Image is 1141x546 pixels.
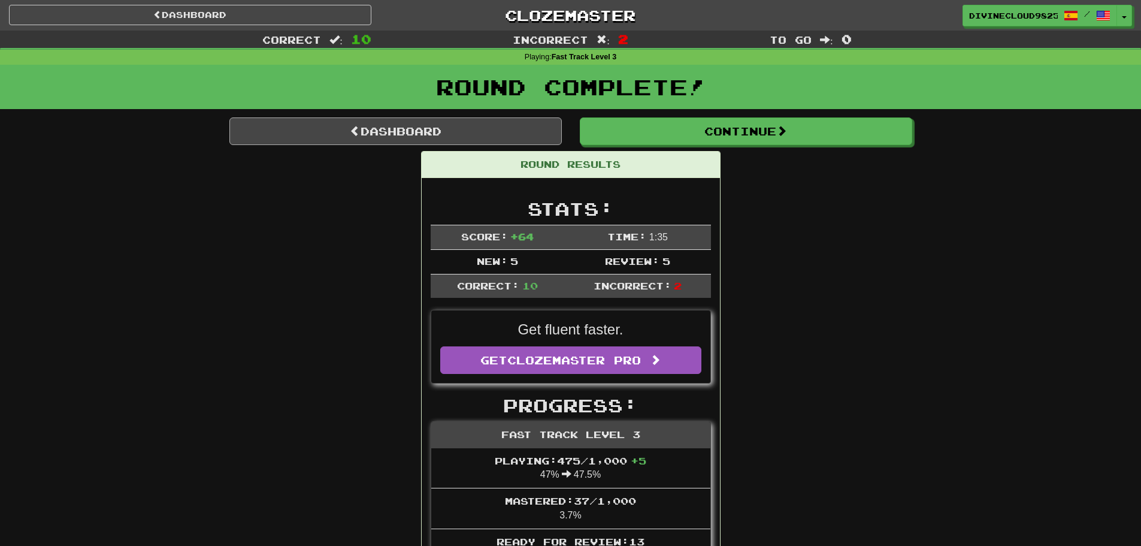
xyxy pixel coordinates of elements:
[431,488,710,529] li: 3.7%
[461,231,508,242] span: Score:
[674,280,682,291] span: 2
[431,448,710,489] li: 47% 47.5%
[422,152,720,178] div: Round Results
[770,34,812,46] span: To go
[552,53,617,61] strong: Fast Track Level 3
[580,117,912,145] button: Continue
[229,117,562,145] a: Dashboard
[351,32,371,46] span: 10
[662,255,670,267] span: 5
[597,35,610,45] span: :
[1084,10,1090,18] span: /
[969,10,1058,21] span: DivineCloud9825
[605,255,659,267] span: Review:
[477,255,508,267] span: New:
[820,35,833,45] span: :
[631,455,646,466] span: + 5
[329,35,343,45] span: :
[431,422,710,448] div: Fast Track Level 3
[389,5,752,26] a: Clozemaster
[505,495,636,506] span: Mastered: 37 / 1,000
[842,32,852,46] span: 0
[607,231,646,242] span: Time:
[4,75,1137,99] h1: Round Complete!
[440,319,701,340] p: Get fluent faster.
[9,5,371,25] a: Dashboard
[963,5,1117,26] a: DivineCloud9825 /
[262,34,321,46] span: Correct
[431,199,711,219] h2: Stats:
[594,280,671,291] span: Incorrect:
[522,280,538,291] span: 10
[457,280,519,291] span: Correct:
[507,354,641,367] span: Clozemaster Pro
[618,32,628,46] span: 2
[431,396,711,415] h2: Progress:
[510,231,534,242] span: + 64
[440,346,701,374] a: GetClozemaster Pro
[649,232,668,242] span: 1 : 35
[513,34,588,46] span: Incorrect
[510,255,518,267] span: 5
[495,455,646,466] span: Playing: 475 / 1,000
